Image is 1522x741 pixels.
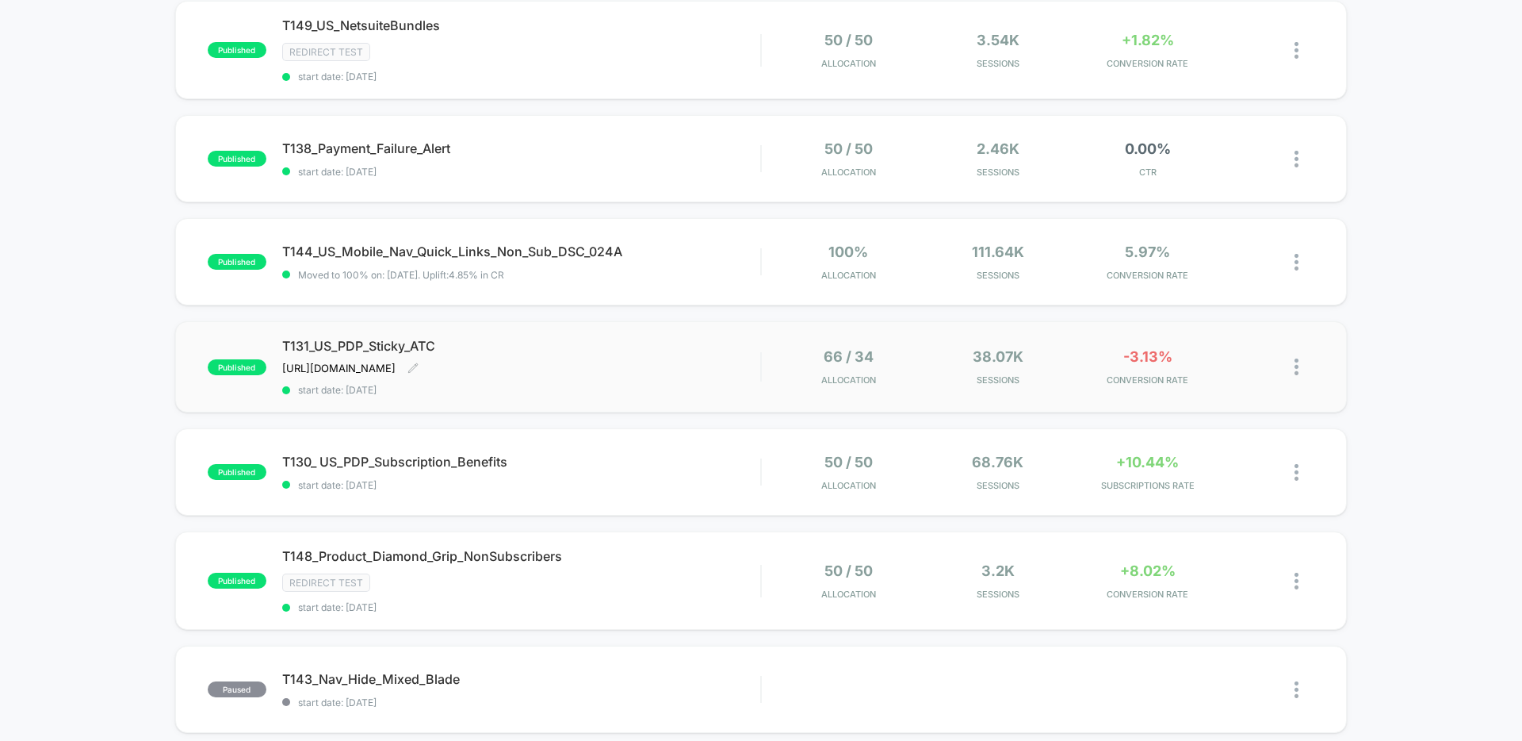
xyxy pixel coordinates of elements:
span: published [208,254,266,270]
img: close [1294,151,1298,167]
span: Allocation [821,167,876,178]
span: start date: [DATE] [282,71,760,83]
span: T130_ US_PDP_Subscription_Benefits [282,454,760,470]
span: Sessions [927,480,1069,491]
span: T131_US_PDP_Sticky_ATC [282,338,760,354]
span: Sessions [927,589,1069,600]
span: Sessions [927,58,1069,69]
span: 111.64k [972,244,1024,260]
span: 2.46k [977,140,1019,157]
span: SUBSCRIPTIONS RATE [1076,480,1218,491]
span: start date: [DATE] [282,601,760,613]
span: 5.97% [1125,244,1170,260]
span: 3.2k [981,562,1015,579]
span: CONVERSION RATE [1076,270,1218,281]
span: Moved to 100% on: [DATE] . Uplift: 4.85% in CR [298,269,504,281]
span: 50 / 50 [824,454,873,470]
span: Sessions [927,167,1069,178]
span: 66 / 34 [824,348,874,365]
img: close [1294,464,1298,481]
span: +10.44% [1116,454,1179,470]
span: published [208,151,266,167]
span: published [208,573,266,589]
span: Allocation [821,270,876,281]
span: published [208,42,266,58]
img: close [1294,42,1298,59]
span: Redirect Test [282,574,370,592]
span: T138_Payment_Failure_Alert [282,140,760,156]
span: CTR [1076,167,1218,178]
span: T144_US_Mobile_Nav_Quick_Links_Non_Sub_DSC_024A [282,244,760,259]
span: -3.13% [1123,348,1172,365]
span: Sessions [927,270,1069,281]
span: 0.00% [1125,140,1171,157]
span: published [208,464,266,480]
span: Allocation [821,589,876,600]
img: close [1294,359,1298,375]
span: 3.54k [977,32,1019,48]
span: Allocation [821,374,876,386]
span: start date: [DATE] [282,479,760,491]
span: start date: [DATE] [282,166,760,178]
span: CONVERSION RATE [1076,58,1218,69]
span: +8.02% [1120,562,1176,579]
img: close [1294,573,1298,589]
span: T143_Nav_Hide_Mixed_Blade [282,671,760,687]
span: Allocation [821,58,876,69]
img: close [1294,681,1298,698]
span: CONVERSION RATE [1076,589,1218,600]
span: 68.76k [972,454,1023,470]
span: published [208,359,266,375]
span: T149_US_NetsuiteBundles [282,17,760,33]
span: 38.07k [973,348,1023,365]
span: 100% [828,244,868,260]
span: 50 / 50 [824,140,873,157]
span: Sessions [927,374,1069,386]
span: CONVERSION RATE [1076,374,1218,386]
span: T148_Product_Diamond_Grip_NonSubscribers [282,548,760,564]
span: paused [208,681,266,697]
span: start date: [DATE] [282,384,760,396]
span: +1.82% [1122,32,1174,48]
span: Redirect Test [282,43,370,61]
span: [URL][DOMAIN_NAME] [282,362,396,374]
span: 50 / 50 [824,562,873,579]
span: 50 / 50 [824,32,873,48]
img: close [1294,254,1298,271]
span: Allocation [821,480,876,491]
span: start date: [DATE] [282,697,760,708]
